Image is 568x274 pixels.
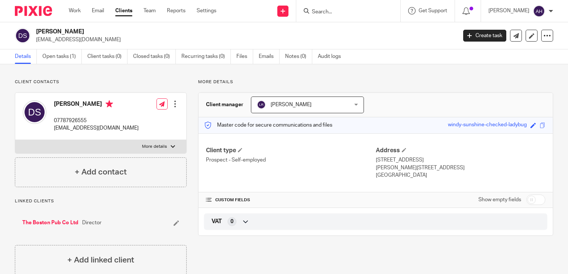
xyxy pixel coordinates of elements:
a: Clients [115,7,132,14]
a: Team [143,7,156,14]
img: svg%3E [23,100,46,124]
span: 0 [230,218,233,225]
p: Linked clients [15,198,187,204]
h2: [PERSON_NAME] [36,28,369,36]
label: Show empty fields [478,196,521,203]
i: Primary [106,100,113,108]
a: Create task [463,30,506,42]
a: Emails [259,49,280,64]
p: Client contacts [15,79,187,85]
a: Closed tasks (0) [133,49,176,64]
a: Email [92,7,104,14]
h4: Address [376,147,545,154]
p: More details [142,144,167,150]
h4: Client type [206,147,375,154]
input: Search [311,9,378,16]
a: Recurring tasks (0) [181,49,231,64]
p: [EMAIL_ADDRESS][DOMAIN_NAME] [54,124,139,132]
a: Work [69,7,81,14]
a: Settings [197,7,216,14]
h4: + Add contact [75,166,127,178]
p: [EMAIL_ADDRESS][DOMAIN_NAME] [36,36,452,43]
a: Reports [167,7,185,14]
img: Pixie [15,6,52,16]
h4: + Add linked client [67,254,134,266]
span: Get Support [419,8,447,13]
img: svg%3E [15,28,30,43]
div: windy-sunshine-checked-ladybug [448,121,527,130]
p: [STREET_ADDRESS] [376,156,545,164]
p: More details [198,79,553,85]
span: Director [82,219,101,226]
h4: [PERSON_NAME] [54,100,139,110]
a: Files [236,49,253,64]
a: The Boston Pub Co Ltd [22,219,78,226]
a: Open tasks (1) [42,49,82,64]
span: VAT [212,218,222,225]
p: 07787926555 [54,117,139,124]
p: [PERSON_NAME][STREET_ADDRESS] [376,164,545,172]
h4: CUSTOM FIELDS [206,197,375,203]
p: [GEOGRAPHIC_DATA] [376,172,545,179]
h3: Client manager [206,101,243,108]
img: svg%3E [533,5,545,17]
span: [PERSON_NAME] [271,102,312,107]
a: Notes (0) [285,49,312,64]
p: [PERSON_NAME] [488,7,529,14]
a: Client tasks (0) [87,49,128,64]
a: Details [15,49,37,64]
img: svg%3E [257,100,266,109]
p: Prospect - Self-employed [206,156,375,164]
a: Audit logs [318,49,346,64]
p: Master code for secure communications and files [204,121,332,129]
